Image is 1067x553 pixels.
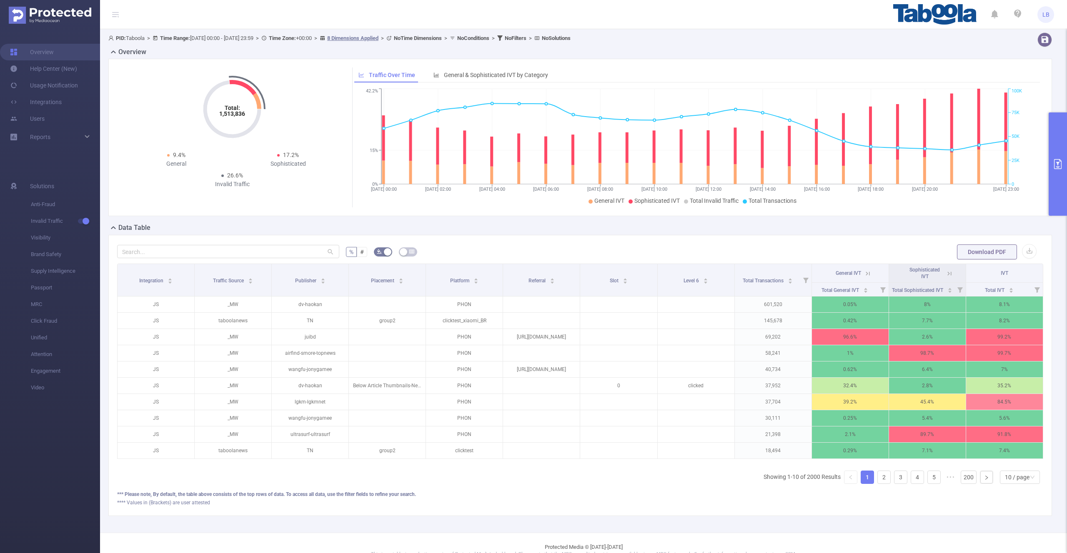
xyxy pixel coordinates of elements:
[195,426,271,442] p: _MW
[804,187,829,192] tspan: [DATE] 16:00
[31,213,100,229] span: Invalid Traffic
[658,378,734,394] p: clicked
[623,277,628,282] div: Sort
[349,443,426,458] p: group2
[735,296,812,312] p: 601,520
[735,410,812,426] p: 30,111
[30,178,54,194] span: Solutions
[272,345,348,361] p: airfind-smore-topnews
[1009,289,1013,292] i: icon: caret-down
[195,361,271,377] p: _MW
[31,296,100,313] span: MRC
[426,313,503,329] p: clicktest_xiaomi_BR
[409,249,414,254] i: icon: table
[889,410,966,426] p: 5.4%
[844,471,857,484] li: Previous Page
[889,329,966,345] p: 2.6%
[911,471,924,483] a: 4
[479,187,505,192] tspan: [DATE] 04:00
[369,72,415,78] span: Traffic Over Time
[764,471,841,484] li: Showing 1-10 of 2000 Results
[398,277,403,282] div: Sort
[944,471,957,484] span: •••
[695,187,721,192] tspan: [DATE] 12:00
[947,286,952,289] i: icon: caret-up
[528,278,547,284] span: Referral
[31,346,100,363] span: Attention
[371,278,396,284] span: Placement
[1012,182,1014,187] tspan: 0
[108,35,571,41] span: Taboola [DATE] 00:00 - [DATE] 23:59 +00:00
[889,378,966,394] p: 2.8%
[889,345,966,361] p: 98.7%
[116,35,126,41] b: PID:
[253,35,261,41] span: >
[321,277,326,282] div: Sort
[984,475,989,480] i: icon: right
[877,471,891,484] li: 2
[450,278,471,284] span: Platform
[861,471,874,484] li: 1
[195,345,271,361] p: _MW
[1012,158,1019,163] tspan: 25K
[118,378,194,394] p: JS
[426,394,503,410] p: PHON
[327,35,378,41] u: 8 Dimensions Applied
[550,280,554,283] i: icon: caret-down
[195,378,271,394] p: _MW
[966,313,1043,329] p: 8.2%
[533,187,559,192] tspan: [DATE] 06:00
[1012,110,1019,115] tspan: 75K
[864,289,868,292] i: icon: caret-down
[812,313,889,329] p: 0.42%
[358,72,364,78] i: icon: line-chart
[690,197,739,204] span: Total Invalid Traffic
[503,329,580,345] p: [URL][DOMAIN_NAME]
[623,280,627,283] i: icon: caret-down
[503,361,580,377] p: [URL][DOMAIN_NAME]
[788,280,793,283] i: icon: caret-down
[966,296,1043,312] p: 8.1%
[812,361,889,377] p: 0.62%
[1012,89,1022,94] tspan: 100K
[399,277,403,279] i: icon: caret-up
[31,279,100,296] span: Passport
[118,443,194,458] p: JS
[10,44,54,60] a: Overview
[195,410,271,426] p: _MW
[985,287,1006,293] span: Total IVT
[892,287,944,293] span: Total Sophisticated IVT
[225,105,240,111] tspan: Total:
[623,277,627,279] i: icon: caret-up
[312,35,320,41] span: >
[227,172,243,179] span: 26.6%
[735,329,812,345] p: 69,202
[378,35,386,41] span: >
[272,426,348,442] p: ultrasurf-ultrasurf
[505,35,526,41] b: No Filters
[31,379,100,396] span: Video
[426,361,503,377] p: PHON
[927,471,941,484] li: 5
[272,378,348,394] p: dv-haokan
[321,280,325,283] i: icon: caret-down
[634,197,680,204] span: Sophisticated IVT
[31,329,100,346] span: Unified
[248,277,253,279] i: icon: caret-up
[993,187,1019,192] tspan: [DATE] 23:00
[31,313,100,329] span: Click Fraud
[371,187,397,192] tspan: [DATE] 00:00
[195,329,271,345] p: _MW
[1042,6,1049,23] span: LB
[812,426,889,442] p: 2.1%
[894,471,907,484] li: 3
[31,363,100,379] span: Engagement
[426,345,503,361] p: PHON
[118,410,194,426] p: JS
[426,426,503,442] p: PHON
[295,278,318,284] span: Publisher
[213,278,245,284] span: Traffic Source
[966,443,1043,458] p: 7.4%
[889,426,966,442] p: 89.7%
